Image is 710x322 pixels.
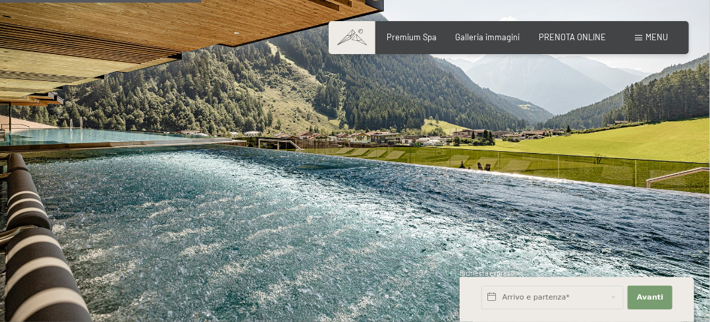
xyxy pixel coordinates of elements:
[637,292,663,303] span: Avanti
[539,32,606,42] a: PRENOTA ONLINE
[460,269,514,277] span: Richiesta express
[628,286,672,309] button: Avanti
[456,32,520,42] a: Galleria immagini
[645,32,668,42] span: Menu
[387,32,437,42] a: Premium Spa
